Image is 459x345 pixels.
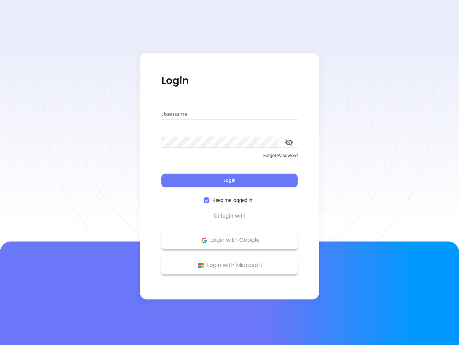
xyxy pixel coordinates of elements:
p: Login with Google [165,235,294,245]
button: Google Logo Login with Google [161,231,298,249]
p: Login with Microsoft [165,260,294,271]
a: Forgot Password [161,152,298,165]
p: Login [161,74,298,87]
button: toggle password visibility [280,134,298,151]
img: Microsoft Logo [197,261,205,270]
span: Keep me logged in [209,196,255,204]
img: Google Logo [200,236,209,245]
button: Login [161,174,298,187]
span: Or login with [210,212,249,220]
button: Microsoft Logo Login with Microsoft [161,256,298,274]
p: Forgot Password [161,152,298,159]
span: Login [223,177,236,183]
